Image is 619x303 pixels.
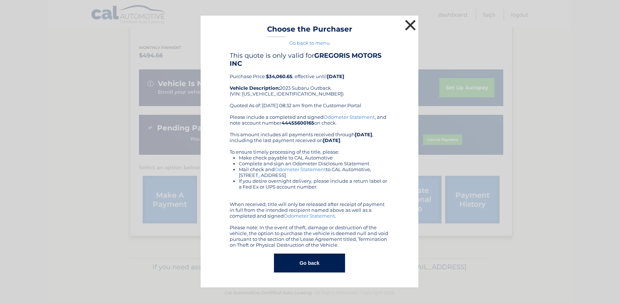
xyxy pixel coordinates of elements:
[230,52,389,68] h4: This quote is only valid for
[275,166,326,172] a: Odometer Statement
[230,85,280,91] strong: Vehicle Description:
[230,52,381,68] b: GREGORIS MOTORS INC
[230,52,389,114] div: Purchase Price: , effective until 2023 Subaru Outback (VIN: [US_VEHICLE_IDENTIFICATION_NUMBER]) Q...
[266,73,292,79] b: $34,060.65
[282,120,314,126] b: 44455600165
[274,254,345,272] button: Go back
[239,178,389,190] li: If you desire overnight delivery, please include a return label or a Fed Ex or UPS account number.
[267,25,352,37] h3: Choose the Purchaser
[324,114,375,120] a: Odometer Statement
[289,40,330,46] a: Go back to menu
[239,161,389,166] li: Complete and sign an Odometer Disclosure Statement
[323,137,340,143] b: [DATE]
[327,73,344,79] b: [DATE]
[284,213,335,219] a: Odometer Statement
[239,155,389,161] li: Make check payable to CAL Automotive
[355,132,372,137] b: [DATE]
[239,166,389,178] li: Mail check and to CAL Automotive, [STREET_ADDRESS]
[230,114,389,248] div: Please include a completed and signed , and note account number on check. This amount includes al...
[403,18,418,32] button: ×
